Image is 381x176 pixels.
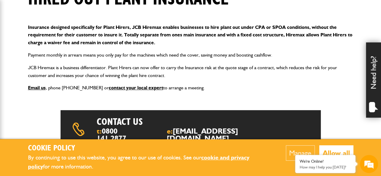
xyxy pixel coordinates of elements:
a: 0800 141 2877 [97,127,126,143]
a: [EMAIL_ADDRESS][DOMAIN_NAME] [167,127,238,143]
h2: Cookie Policy [28,144,267,153]
button: Manage [286,145,315,161]
p: Insurance designed specifically for Plant Hirers, JCB Hiremax enables businesses to hire plant ou... [28,23,353,47]
button: Allow all [319,145,353,161]
a: Email us [28,85,46,91]
a: contact your local expert [109,85,163,91]
div: We're Online! [300,159,351,164]
div: Need help? [366,42,381,118]
p: Payment monthly in arrears means you only pay for the machines which need the cover, saving money... [28,51,353,59]
h2: Contact us [97,116,207,128]
p: By continuing to use this website, you agree to our use of cookies. See our for more information. [28,153,267,171]
p: , phone [PHONE_NUMBER] or to arrange a meeting. [28,84,353,92]
span: t: [97,128,128,142]
p: How may I help you today? [300,165,351,169]
a: cookie and privacy policy [28,154,249,170]
span: e: [167,128,246,142]
p: JCB Hiremax is a business differentiator. Plant Hirers can now offer to carry the Insurance risk ... [28,64,353,79]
